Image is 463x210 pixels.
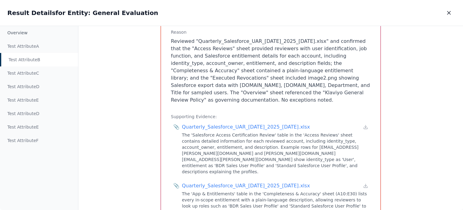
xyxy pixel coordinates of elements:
[171,29,371,35] h3: Reason
[7,9,158,17] h2: Result Details for Entity: General Evaluation
[171,114,371,120] h3: Supporting Evidence:
[363,125,368,129] a: Download file
[171,38,371,104] p: Reviewed "Quarterly_Salesforce_UAR_[DATE]_2025_[DATE].xlsx" and confirmed that the "Access Review...
[182,132,368,175] div: The 'Salesforce Access Certification Review' table in the 'Access Reviews' sheet contains detaile...
[363,183,368,188] a: Download file
[173,123,179,131] span: 📎
[173,182,179,189] span: 📎
[182,182,310,189] div: Quarterly_Salesforce_UAR_[DATE]_2025_[DATE].xlsx
[182,123,310,131] div: Quarterly_Salesforce_UAR_[DATE]_2025_[DATE].xlsx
